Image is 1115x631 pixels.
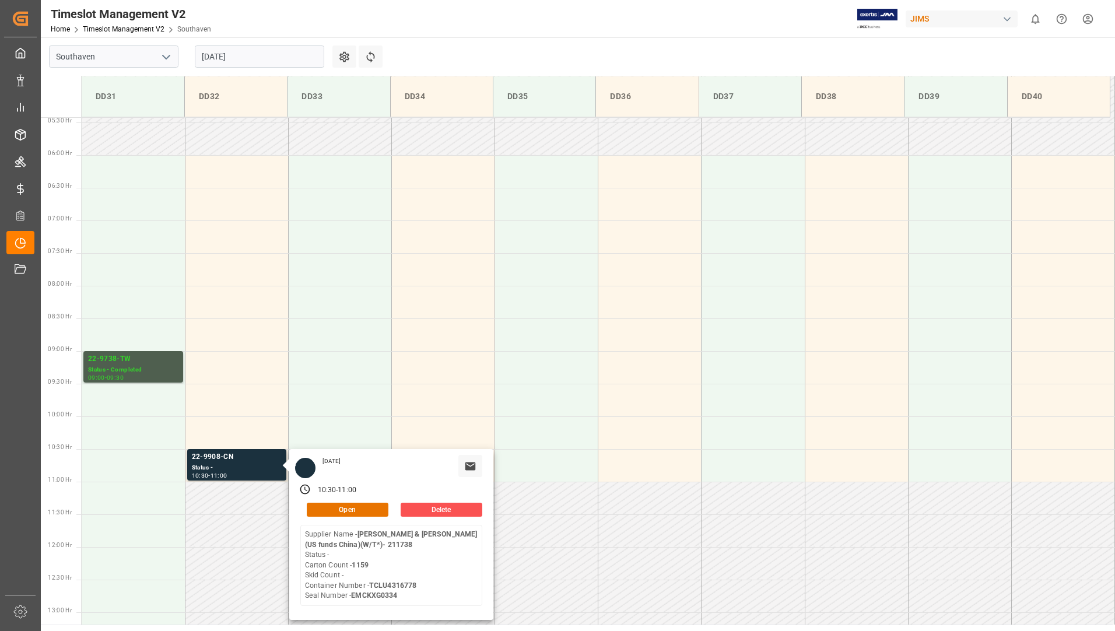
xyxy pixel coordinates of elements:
div: - [336,485,338,496]
button: Help Center [1049,6,1075,32]
a: Home [51,25,70,33]
div: DD36 [605,86,689,107]
span: 06:30 Hr [48,183,72,189]
div: DD40 [1017,86,1100,107]
div: DD31 [91,86,175,107]
div: Timeslot Management V2 [51,5,211,23]
span: 12:00 Hr [48,542,72,548]
span: 09:30 Hr [48,378,72,385]
span: 07:00 Hr [48,215,72,222]
div: 10:30 [192,473,209,478]
span: 09:00 Hr [48,346,72,352]
span: 11:30 Hr [48,509,72,516]
button: JIMS [906,8,1022,30]
span: 06:00 Hr [48,150,72,156]
div: Supplier Name - Status - Carton Count - Skid Count - Container Number - Seal Number - [305,530,478,601]
span: 08:00 Hr [48,281,72,287]
div: DD37 [709,86,792,107]
button: open menu [157,48,174,66]
div: 09:30 [107,375,124,380]
div: DD39 [914,86,997,107]
b: EMCKXG0334 [351,591,397,600]
input: DD-MM-YYYY [195,45,324,68]
input: Type to search/select [49,45,178,68]
div: DD38 [811,86,895,107]
div: DD32 [194,86,278,107]
img: Exertis%20JAM%20-%20Email%20Logo.jpg_1722504956.jpg [857,9,897,29]
div: - [105,375,107,380]
div: DD34 [400,86,483,107]
div: 11:00 [338,485,356,496]
div: [DATE] [318,457,345,465]
a: Timeslot Management V2 [83,25,164,33]
div: DD35 [503,86,586,107]
span: 05:30 Hr [48,117,72,124]
span: 12:30 Hr [48,574,72,581]
span: 10:30 Hr [48,444,72,450]
div: Status - Completed [88,365,178,375]
span: 07:30 Hr [48,248,72,254]
div: 22-9738-TW [88,353,178,365]
div: DD33 [297,86,380,107]
b: 1159 [352,561,369,569]
button: Delete [401,503,482,517]
button: show 0 new notifications [1022,6,1049,32]
span: 08:30 Hr [48,313,72,320]
span: 10:00 Hr [48,411,72,418]
div: - [208,473,210,478]
div: 11:00 [211,473,227,478]
b: [PERSON_NAME] & [PERSON_NAME] (US funds China)(W/T*)- 211738 [305,530,478,549]
span: 11:00 Hr [48,476,72,483]
div: 09:00 [88,375,105,380]
div: JIMS [906,10,1018,27]
div: 22-9908-CN [192,451,282,463]
button: Open [307,503,388,517]
div: 10:30 [318,485,336,496]
b: TCLU4316778 [369,581,416,590]
div: Status - [192,463,282,473]
span: 13:00 Hr [48,607,72,614]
